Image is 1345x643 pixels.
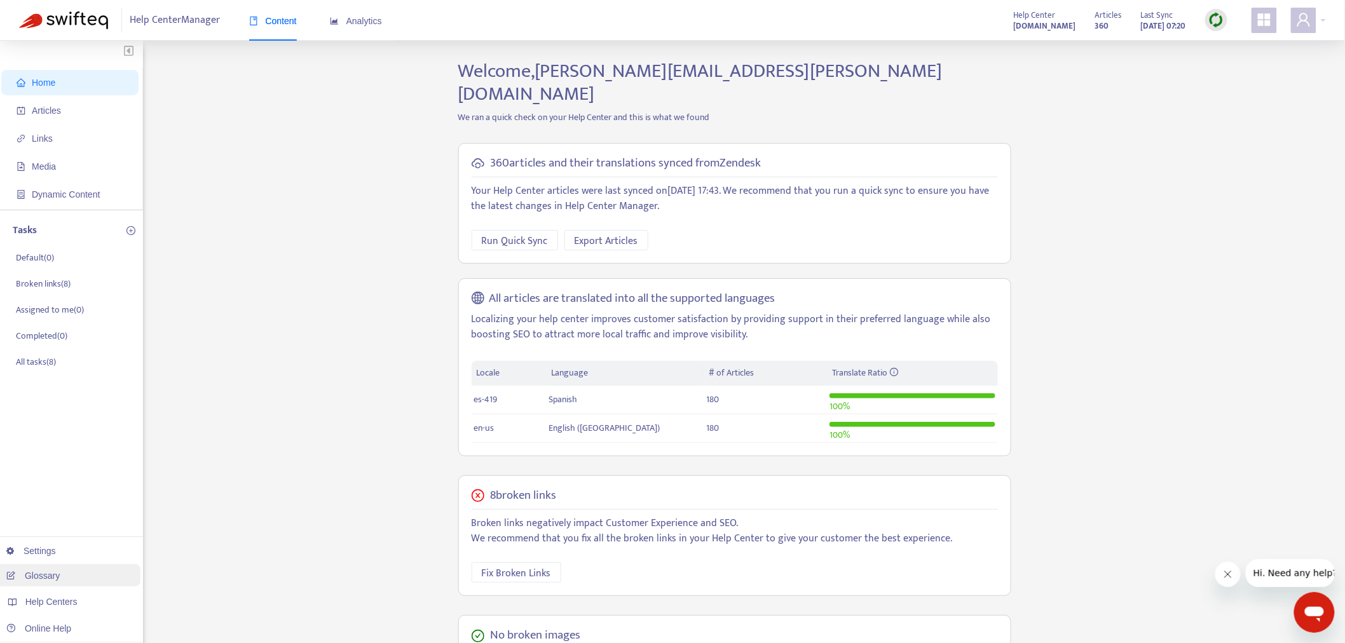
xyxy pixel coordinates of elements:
h5: 360 articles and their translations synced from Zendesk [491,156,761,171]
span: Home [32,78,55,88]
a: Online Help [6,623,71,633]
a: Glossary [6,571,60,581]
span: 180 [707,392,720,407]
span: es-419 [474,392,498,407]
span: 180 [707,421,720,435]
span: 100 % [830,428,850,442]
span: Welcome, [PERSON_NAME][EMAIL_ADDRESS][PERSON_NAME][DOMAIN_NAME] [458,55,943,110]
span: 100 % [830,399,850,414]
iframe: Close message [1215,562,1241,587]
p: We ran a quick check on your Help Center and this is what we found [449,111,1021,124]
h5: No broken images [491,628,581,643]
span: Articles [1095,8,1122,22]
span: Content [249,16,297,26]
span: Articles [32,105,61,116]
th: Language [546,361,704,386]
iframe: Message from company [1246,559,1335,587]
a: Settings [6,546,56,556]
span: plus-circle [126,226,135,235]
span: Export Articles [575,233,638,249]
p: Localizing your help center improves customer satisfaction by providing support in their preferre... [472,312,998,342]
span: Fix Broken Links [482,565,551,581]
p: Assigned to me ( 0 ) [16,303,84,316]
h5: All articles are translated into all the supported languages [489,292,775,306]
span: Spanish [549,392,577,407]
p: Completed ( 0 ) [16,329,67,342]
span: Last Sync [1141,8,1173,22]
span: English ([GEOGRAPHIC_DATA]) [549,421,660,435]
span: Links [32,133,53,144]
span: cloud-sync [472,157,484,170]
div: Translate Ratio [832,366,992,380]
span: Dynamic Content [32,189,100,200]
span: Help Center Manager [130,8,221,32]
span: global [472,292,484,306]
span: home [17,78,25,87]
span: book [249,17,258,25]
th: # of Articles [704,361,827,386]
span: file-image [17,162,25,171]
span: Help Centers [25,597,78,607]
span: Media [32,161,56,172]
button: Export Articles [564,230,648,250]
span: container [17,190,25,199]
p: Tasks [13,223,37,238]
p: Default ( 0 ) [16,251,54,264]
span: close-circle [472,489,484,502]
strong: [DOMAIN_NAME] [1014,19,1076,33]
button: Fix Broken Links [472,562,561,583]
span: appstore [1257,12,1272,27]
span: Run Quick Sync [482,233,548,249]
a: [DOMAIN_NAME] [1014,18,1076,33]
img: Swifteq [19,11,108,29]
span: Hi. Need any help? [8,9,92,19]
span: Analytics [330,16,382,26]
button: Run Quick Sync [472,230,558,250]
span: area-chart [330,17,339,25]
span: link [17,134,25,143]
p: All tasks ( 8 ) [16,355,56,369]
span: Help Center [1014,8,1056,22]
img: sync.dc5367851b00ba804db3.png [1208,12,1224,28]
span: en-us [474,421,495,435]
p: Broken links ( 8 ) [16,277,71,290]
span: account-book [17,106,25,115]
p: Broken links negatively impact Customer Experience and SEO. We recommend that you fix all the bro... [472,516,998,546]
th: Locale [472,361,547,386]
h5: 8 broken links [491,489,557,503]
strong: [DATE] 07:20 [1141,19,1186,33]
span: check-circle [472,630,484,642]
span: user [1296,12,1311,27]
strong: 360 [1095,19,1109,33]
iframe: Button to launch messaging window [1294,592,1335,633]
p: Your Help Center articles were last synced on [DATE] 17:43 . We recommend that you run a quick sy... [472,184,998,214]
